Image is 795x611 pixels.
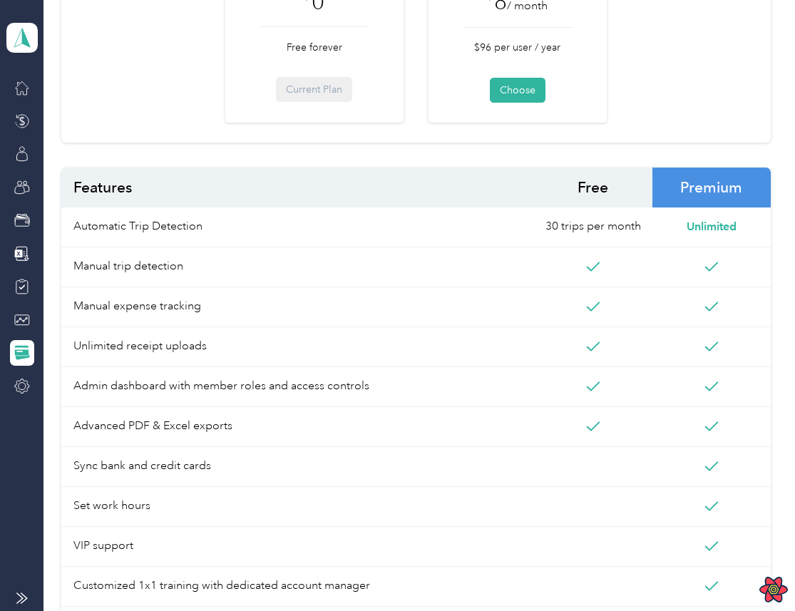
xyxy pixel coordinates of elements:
button: Choose [490,78,545,103]
span: Features [61,168,534,207]
span: 30 trips per month [545,218,641,235]
span: Customized 1x1 training with dedicated account manager [61,567,534,607]
p: $96 per user / year [463,40,573,55]
button: Open React Query Devtools [759,575,788,604]
span: Free [534,168,652,207]
span: Sync bank and credit cards [61,447,534,487]
iframe: Everlance-gr Chat Button Frame [715,531,795,611]
span: Set work hours [61,487,534,527]
span: Advanced PDF & Excel exports [61,407,534,447]
span: VIP support [61,527,534,567]
span: Manual expense tracking [61,287,534,327]
span: Unlimited [687,218,737,235]
span: Premium [652,168,771,207]
span: Admin dashboard with member roles and access controls [61,367,534,407]
span: Unlimited receipt uploads [61,327,534,367]
span: Automatic Trip Detection [61,207,534,247]
p: Free forever [260,40,369,55]
span: Manual trip detection [61,247,534,287]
